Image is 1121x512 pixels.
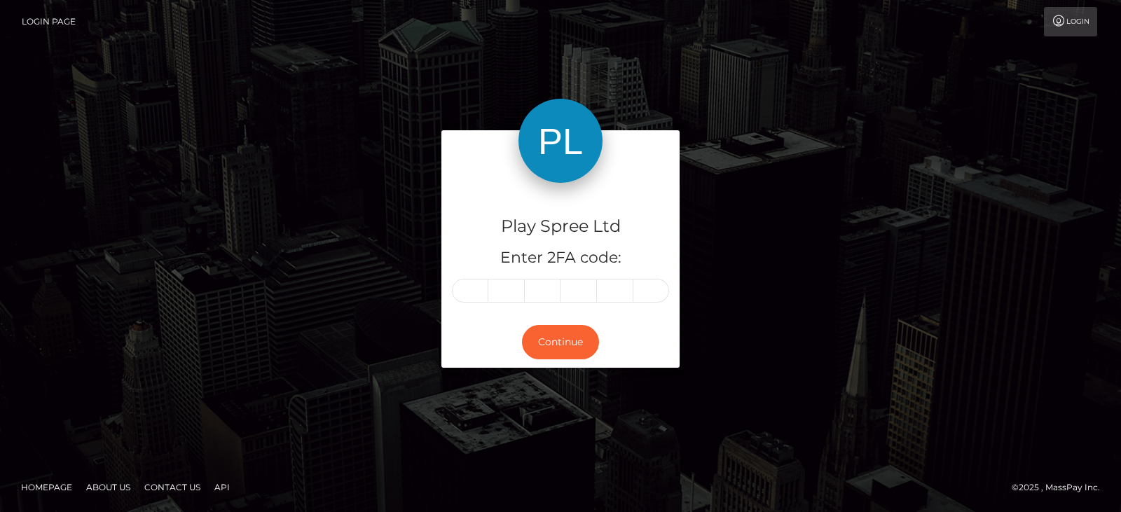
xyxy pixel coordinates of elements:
[209,476,235,498] a: API
[518,99,603,183] img: Play Spree Ltd
[15,476,78,498] a: Homepage
[81,476,136,498] a: About Us
[522,325,599,359] button: Continue
[22,7,76,36] a: Login Page
[1012,480,1110,495] div: © 2025 , MassPay Inc.
[452,247,669,269] h5: Enter 2FA code:
[139,476,206,498] a: Contact Us
[1044,7,1097,36] a: Login
[452,214,669,239] h4: Play Spree Ltd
